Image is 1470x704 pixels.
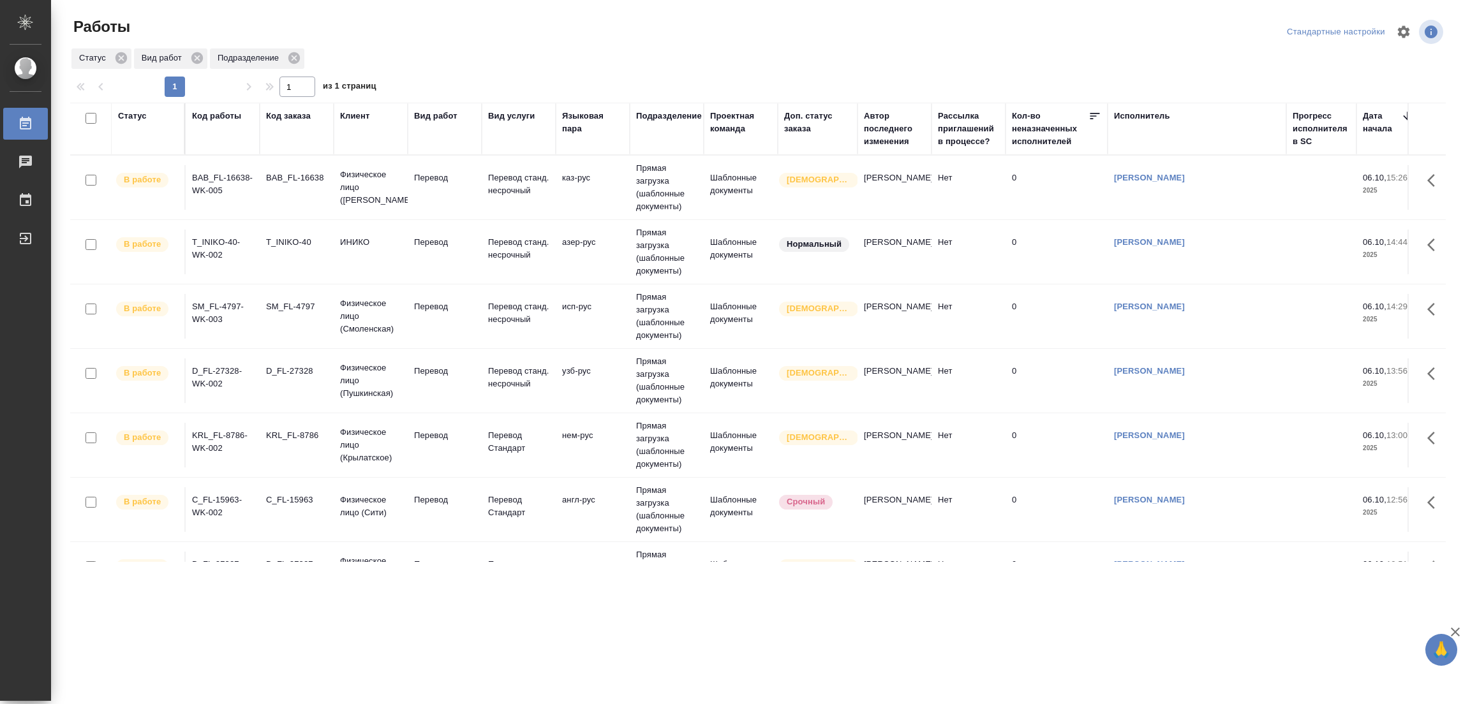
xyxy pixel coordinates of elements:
p: [DEMOGRAPHIC_DATA] [787,431,850,444]
div: Клиент [340,110,369,122]
td: Прямая загрузка (шаблонные документы) [630,220,704,284]
td: [PERSON_NAME] [857,358,932,403]
p: В работе [124,431,161,444]
p: Срочный [787,495,825,508]
td: каз-рус [556,165,630,210]
div: Прогресс исполнителя в SC [1293,110,1350,148]
div: Исполнитель выполняет работу [115,558,178,575]
div: Статус [71,48,131,69]
a: [PERSON_NAME] [1114,559,1185,569]
p: 14:29 [1386,302,1407,311]
div: Автор последнего изменения [864,110,925,148]
div: Исполнитель выполняет работу [115,300,178,318]
span: из 1 страниц [323,78,376,97]
p: Физическое лицо (Крылатское) [340,426,401,464]
button: Здесь прячутся важные кнопки [1420,487,1450,518]
div: SM_FL-4797 [266,300,327,313]
div: Подразделение [636,110,702,122]
td: 0 [1006,487,1108,532]
td: BAB_FL-16638-WK-005 [186,165,260,210]
p: Перевод [414,494,475,506]
div: Рассылка приглашений в процессе? [938,110,999,148]
td: 0 [1006,294,1108,339]
td: [PERSON_NAME] [857,230,932,274]
div: split button [1284,22,1388,42]
td: Шаблонные документы [704,487,778,532]
td: [PERSON_NAME] [857,552,932,596]
td: англ-рус [556,552,630,596]
td: D_FL-27328-WK-002 [186,358,260,403]
div: Кол-во неназначенных исполнителей [1012,110,1088,148]
td: C_FL-15963-WK-002 [186,487,260,532]
td: Нет [932,487,1006,532]
p: 06.10, [1363,173,1386,182]
td: Шаблонные документы [704,358,778,403]
div: Дата начала [1363,110,1401,135]
div: Подразделение [210,48,304,69]
div: Языковая пара [562,110,623,135]
div: KRL_FL-8786 [266,429,327,442]
p: Физическое лицо (Сити) [340,494,401,519]
td: 0 [1006,423,1108,467]
p: Перевод [414,558,475,571]
p: 12:51 [1386,559,1407,569]
div: D_FL-27327 [266,558,327,571]
p: 12:56 [1386,495,1407,504]
div: Вид работ [134,48,207,69]
div: BAB_FL-16638 [266,172,327,184]
p: [DEMOGRAPHIC_DATA] [787,302,850,315]
button: Здесь прячутся важные кнопки [1420,358,1450,389]
span: Посмотреть информацию [1419,20,1446,44]
td: Прямая загрузка (шаблонные документы) [630,478,704,541]
td: Нет [932,358,1006,403]
td: T_INIKO-40-WK-002 [186,230,260,274]
p: 2025 [1363,378,1414,390]
a: [PERSON_NAME] [1114,237,1185,247]
p: 06.10, [1363,237,1386,247]
p: 13:00 [1386,430,1407,440]
div: Исполнитель выполняет работу [115,172,178,189]
p: [DEMOGRAPHIC_DATA] [787,560,850,573]
p: 06.10, [1363,559,1386,569]
p: В работе [124,302,161,315]
p: Перевод станд. несрочный [488,172,549,197]
a: [PERSON_NAME] [1114,366,1185,376]
p: Физическое лицо (Смоленская) [340,297,401,335]
button: Здесь прячутся важные кнопки [1420,552,1450,582]
p: Физическое лицо (Пушкинская) [340,555,401,593]
div: Доп. статус заказа [784,110,851,135]
p: Нормальный [787,238,842,251]
td: Нет [932,552,1006,596]
td: Прямая загрузка (шаблонные документы) [630,284,704,348]
p: Перевод [414,172,475,184]
td: узб-рус [556,358,630,403]
p: 2025 [1363,506,1414,519]
p: В работе [124,495,161,508]
div: Исполнитель [1114,110,1170,122]
p: Статус [79,52,110,64]
p: Перевод Стандарт [488,558,549,583]
a: [PERSON_NAME] [1114,173,1185,182]
p: Перевод Стандарт [488,429,549,455]
button: Здесь прячутся важные кнопки [1420,294,1450,325]
p: В работе [124,367,161,379]
td: D_FL-27327-WK-003 [186,552,260,596]
p: 14:44 [1386,237,1407,247]
td: 0 [1006,230,1108,274]
td: [PERSON_NAME] [857,165,932,210]
p: В работе [124,173,161,186]
div: C_FL-15963 [266,494,327,506]
p: 2025 [1363,313,1414,326]
td: [PERSON_NAME] [857,487,932,532]
p: В работе [124,238,161,251]
td: [PERSON_NAME] [857,294,932,339]
td: Нет [932,165,1006,210]
p: 06.10, [1363,430,1386,440]
td: Шаблонные документы [704,552,778,596]
td: 0 [1006,552,1108,596]
p: В работе [124,560,161,573]
button: Здесь прячутся важные кнопки [1420,230,1450,260]
p: 2025 [1363,442,1414,455]
p: 06.10, [1363,495,1386,504]
div: Код заказа [266,110,311,122]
